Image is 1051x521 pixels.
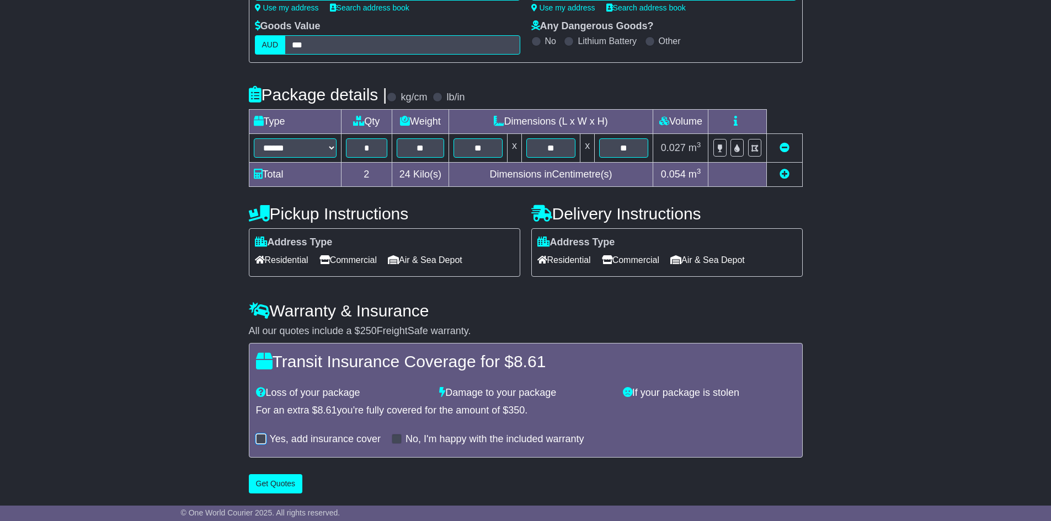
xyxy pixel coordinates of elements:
[406,433,584,445] label: No, I'm happy with the included warranty
[256,352,796,370] h4: Transit Insurance Coverage for $
[780,142,789,153] a: Remove this item
[392,110,449,134] td: Weight
[580,134,595,163] td: x
[249,302,803,320] h4: Warranty & Insurance
[401,92,427,104] label: kg/cm
[319,251,377,268] span: Commercial
[330,3,409,12] a: Search address book
[545,36,556,46] label: No
[399,169,410,180] span: 24
[255,3,319,12] a: Use my address
[780,169,789,180] a: Add new item
[661,169,686,180] span: 0.054
[360,325,377,336] span: 250
[250,387,434,399] div: Loss of your package
[531,20,654,33] label: Any Dangerous Goods?
[249,110,341,134] td: Type
[697,167,701,175] sup: 3
[449,110,653,134] td: Dimensions (L x W x H)
[617,387,801,399] div: If your package is stolen
[341,163,392,187] td: 2
[255,251,308,268] span: Residential
[602,251,659,268] span: Commercial
[689,142,701,153] span: m
[697,141,701,149] sup: 3
[318,405,337,416] span: 8.61
[514,352,546,370] span: 8.61
[507,134,521,163] td: x
[670,251,745,268] span: Air & Sea Depot
[249,205,520,223] h4: Pickup Instructions
[249,325,803,337] div: All our quotes include a $ FreightSafe warranty.
[661,142,686,153] span: 0.027
[689,169,701,180] span: m
[181,508,340,517] span: © One World Courier 2025. All rights reserved.
[388,251,462,268] span: Air & Sea Depot
[531,205,803,223] h4: Delivery Instructions
[249,85,387,104] h4: Package details |
[446,92,465,104] label: lb/in
[531,3,595,12] a: Use my address
[255,35,286,55] label: AUD
[270,433,381,445] label: Yes, add insurance cover
[606,3,686,12] a: Search address book
[255,237,333,249] label: Address Type
[256,405,796,417] div: For an extra $ you're fully covered for the amount of $ .
[255,20,321,33] label: Goods Value
[434,387,617,399] div: Damage to your package
[537,251,591,268] span: Residential
[392,163,449,187] td: Kilo(s)
[249,163,341,187] td: Total
[659,36,681,46] label: Other
[249,474,303,493] button: Get Quotes
[449,163,653,187] td: Dimensions in Centimetre(s)
[578,36,637,46] label: Lithium Battery
[341,110,392,134] td: Qty
[537,237,615,249] label: Address Type
[508,405,525,416] span: 350
[653,110,708,134] td: Volume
